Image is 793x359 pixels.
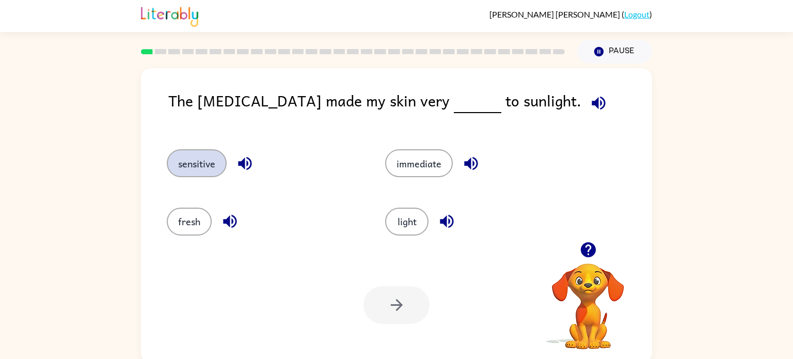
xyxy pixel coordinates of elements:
[385,149,453,177] button: immediate
[168,89,652,129] div: The [MEDICAL_DATA] made my skin very to sunlight.
[385,208,429,236] button: light
[167,208,212,236] button: fresh
[624,9,649,19] a: Logout
[577,40,652,64] button: Pause
[489,9,652,19] div: ( )
[141,4,198,27] img: Literably
[489,9,622,19] span: [PERSON_NAME] [PERSON_NAME]
[167,149,227,177] button: sensitive
[536,247,640,351] video: Your browser must support playing .mp4 files to use Literably. Please try using another browser.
